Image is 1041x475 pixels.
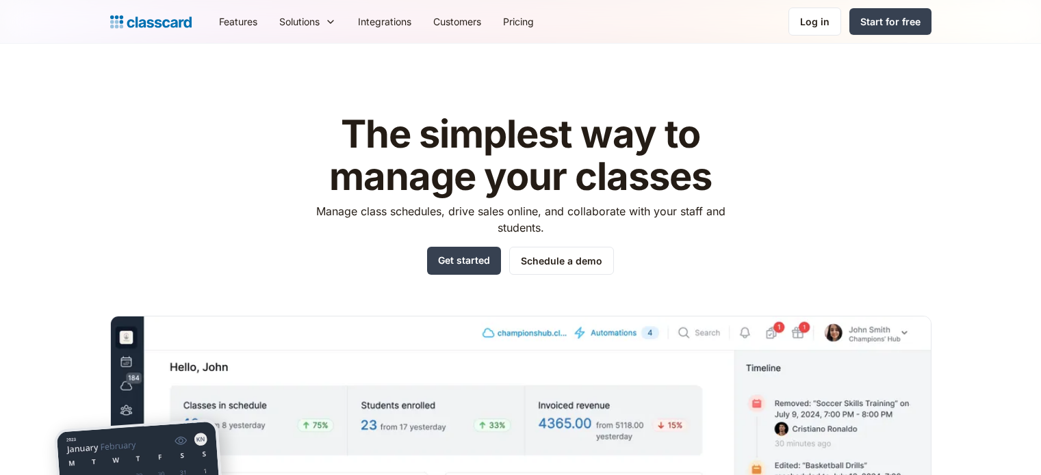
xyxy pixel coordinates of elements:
a: Schedule a demo [509,247,614,275]
a: Pricing [492,6,545,37]
div: Start for free [860,14,921,29]
h1: The simplest way to manage your classes [303,113,738,198]
a: Customers [422,6,492,37]
a: Features [208,6,268,37]
div: Solutions [268,6,347,37]
a: home [110,12,192,31]
a: Start for free [849,8,931,35]
a: Integrations [347,6,422,37]
div: Log in [800,14,830,29]
a: Log in [788,8,841,36]
div: Solutions [279,14,320,29]
p: Manage class schedules, drive sales online, and collaborate with your staff and students. [303,203,738,236]
a: Get started [427,247,501,275]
